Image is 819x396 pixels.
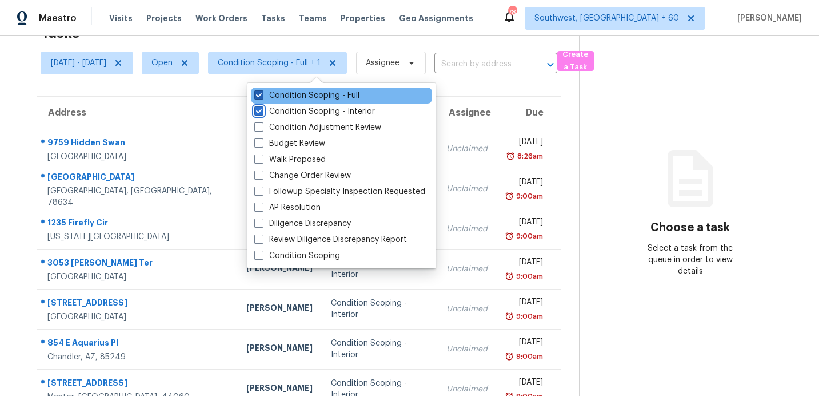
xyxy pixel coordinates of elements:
[246,342,313,357] div: [PERSON_NAME]
[506,377,543,391] div: [DATE]
[505,351,514,362] img: Overdue Alarm Icon
[47,351,228,363] div: Chandler, AZ, 85249
[47,185,228,208] div: [GEOGRAPHIC_DATA], [GEOGRAPHIC_DATA], 78634
[254,218,351,229] label: Diligence Discrepancy
[446,223,488,235] div: Unclaimed
[37,97,237,129] th: Address
[514,231,543,242] div: 9:00am
[254,154,326,165] label: Walk Proposed
[508,7,516,18] div: 782
[733,13,802,24] span: [PERSON_NAME]
[47,171,228,185] div: [GEOGRAPHIC_DATA]
[446,183,488,195] div: Unclaimed
[246,262,313,276] div: [PERSON_NAME]
[446,303,488,315] div: Unclaimed
[399,13,473,24] span: Geo Assignments
[254,202,321,213] label: AP Resolution
[331,298,429,320] div: Condition Scoping - Interior
[331,338,429,361] div: Condition Scoping - Interior
[505,311,514,322] img: Overdue Alarm Icon
[506,176,543,191] div: [DATE]
[246,222,313,236] div: [PERSON_NAME]
[534,13,679,24] span: Southwest, [GEOGRAPHIC_DATA] + 60
[47,231,228,243] div: [US_STATE][GEOGRAPHIC_DATA]
[563,48,588,74] span: Create a Task
[505,271,514,282] img: Overdue Alarm Icon
[47,257,228,271] div: 3053 [PERSON_NAME] Ter
[514,311,543,322] div: 9:00am
[47,151,228,163] div: [GEOGRAPHIC_DATA]
[47,137,228,151] div: 9759 Hidden Swan
[195,13,247,24] span: Work Orders
[437,97,497,129] th: Assignee
[254,234,407,245] label: Review Diligence Discrepancy Report
[446,343,488,355] div: Unclaimed
[514,351,543,362] div: 9:00am
[218,57,321,69] span: Condition Scoping - Full + 1
[506,256,543,271] div: [DATE]
[151,57,173,69] span: Open
[237,97,322,129] th: HPM
[506,336,543,351] div: [DATE]
[515,151,543,162] div: 8:26am
[146,13,182,24] span: Projects
[41,27,79,39] h2: Tasks
[254,138,325,149] label: Budget Review
[47,337,228,351] div: 854 E Aquarius Pl
[299,13,327,24] span: Teams
[47,297,228,311] div: [STREET_ADDRESS]
[506,296,543,311] div: [DATE]
[514,271,543,282] div: 9:00am
[446,143,488,155] div: Unclaimed
[47,217,228,231] div: 1235 Firefly Cir
[341,13,385,24] span: Properties
[254,90,359,101] label: Condition Scoping - Full
[254,250,340,262] label: Condition Scoping
[51,57,106,69] span: [DATE] - [DATE]
[331,258,429,280] div: Condition Scoping - Interior
[254,186,425,197] label: Followup Specialty Inspection Requested
[254,122,381,133] label: Condition Adjustment Review
[366,57,399,69] span: Assignee
[506,136,543,151] div: [DATE]
[505,231,514,242] img: Overdue Alarm Icon
[446,383,488,395] div: Unclaimed
[506,151,515,162] img: Overdue Alarm Icon
[505,191,514,202] img: Overdue Alarm Icon
[635,243,745,277] div: Select a task from the queue in order to view details
[506,216,543,231] div: [DATE]
[542,57,558,73] button: Open
[650,222,730,233] h3: Choose a task
[434,56,525,73] input: Search by address
[557,51,594,71] button: Create a Task
[254,106,375,117] label: Condition Scoping - Interior
[109,13,133,24] span: Visits
[246,182,313,196] div: [PERSON_NAME]
[497,97,561,129] th: Due
[254,170,351,181] label: Change Order Review
[246,302,313,316] div: [PERSON_NAME]
[446,263,488,275] div: Unclaimed
[47,377,228,391] div: [STREET_ADDRESS]
[514,191,543,202] div: 9:00am
[47,271,228,283] div: [GEOGRAPHIC_DATA]
[261,14,285,22] span: Tasks
[39,13,77,24] span: Maestro
[47,311,228,323] div: [GEOGRAPHIC_DATA]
